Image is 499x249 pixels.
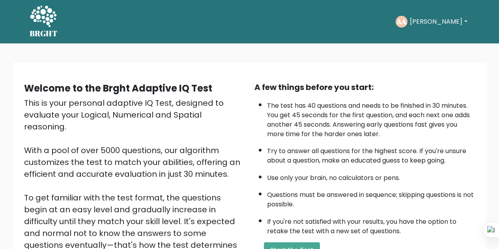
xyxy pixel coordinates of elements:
li: Use only your brain, no calculators or pens. [267,169,475,183]
li: Questions must be answered in sequence; skipping questions is not possible. [267,186,475,209]
button: [PERSON_NAME] [407,17,469,27]
text: AA [396,17,406,26]
li: The test has 40 questions and needs to be finished in 30 minutes. You get 45 seconds for the firs... [267,97,475,139]
a: BRGHT [30,3,58,40]
div: A few things before you start: [254,81,475,93]
b: Welcome to the Brght Adaptive IQ Test [24,82,212,95]
h5: BRGHT [30,29,58,38]
li: Try to answer all questions for the highest score. If you're unsure about a question, make an edu... [267,142,475,165]
li: If you're not satisfied with your results, you have the option to retake the test with a new set ... [267,213,475,236]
